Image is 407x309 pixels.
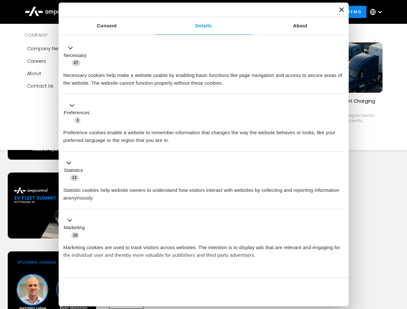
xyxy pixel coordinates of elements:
div: Preference cookies enable a website to remember information that changes the way the website beha... [63,124,344,144]
span: 13 [70,174,79,181]
button: Necessary (27) [63,44,91,67]
label: Necessary [64,52,87,59]
button: Unclassified (2) [63,274,116,282]
span: 27 [72,60,80,66]
div: Necessary cookies help make a website usable by enabling basic functions like page navigation and... [63,67,344,87]
div: COMPANY [24,32,104,39]
span: 2 [106,275,112,281]
button: Close banner [339,7,344,12]
a: Details [155,17,252,35]
button: Statistics (13) [63,159,87,182]
div: Careers [27,58,46,65]
label: Preferences [64,109,90,117]
label: Marketing [64,224,85,231]
label: Statistics [64,167,83,174]
a: About [24,67,104,80]
a: Contact Us [24,80,104,92]
div: About [27,70,41,77]
a: Careers [24,55,104,67]
a: Company news [24,42,104,55]
div: Statistic cookies help website owners to understand how visitors interact with websites by collec... [63,182,344,202]
div: Company news [27,45,65,52]
span: 10 [71,232,80,239]
div: Contact Us [27,82,53,89]
button: Preferences (3) [63,102,94,124]
button: Marketing (10) [63,217,89,239]
button: Okay [251,283,344,301]
a: About [252,17,349,35]
span: 3 [74,117,81,124]
div: Marketing cookies are used to track visitors across websites. The intention is to display ads tha... [63,239,344,259]
a: Consent [59,17,155,35]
